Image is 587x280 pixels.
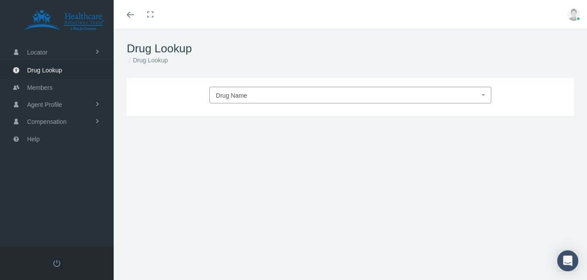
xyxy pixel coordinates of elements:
[27,79,52,96] span: Members
[127,42,574,55] h1: Drug Lookup
[11,10,116,31] img: HEALTHCARE SOLUTIONS TEAM, LLC
[567,8,580,21] img: user-placeholder.jpg
[27,113,66,130] span: Compensation
[27,62,62,79] span: Drug Lookup
[216,92,247,99] span: Drug Name
[127,55,168,65] li: Drug Lookup
[557,250,578,271] div: Open Intercom Messenger
[27,131,40,147] span: Help
[27,96,62,113] span: Agent Profile
[27,44,48,61] span: Locator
